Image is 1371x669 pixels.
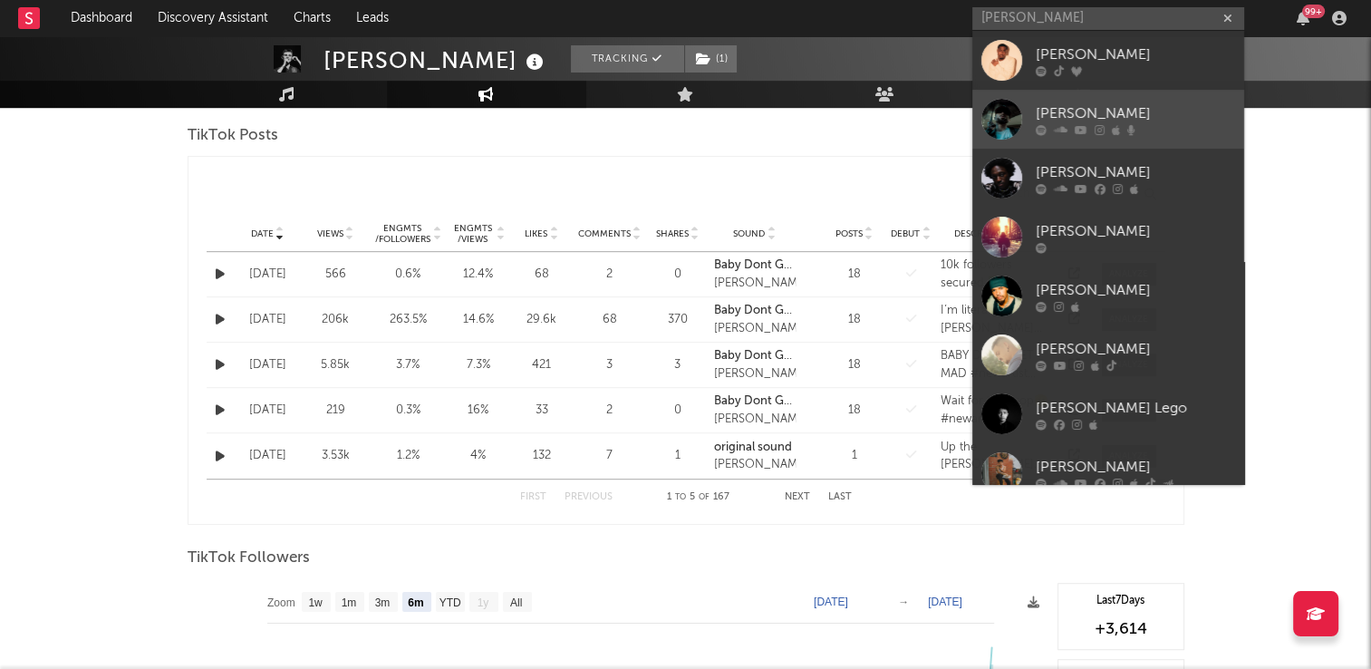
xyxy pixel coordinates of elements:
[374,266,442,284] div: 0.6 %
[827,311,882,329] div: 18
[578,311,642,329] div: 68
[785,492,810,502] button: Next
[374,223,431,245] div: Engmts / Followers
[714,302,796,337] a: Baby Dont Get Mad[PERSON_NAME]
[374,447,442,465] div: 1.2 %
[308,596,323,609] text: 1w
[1036,397,1235,419] div: [PERSON_NAME] Lego
[515,356,569,374] div: 421
[323,45,548,75] div: [PERSON_NAME]
[451,266,506,284] div: 12.4 %
[699,493,710,501] span: of
[651,311,705,329] div: 370
[1067,618,1174,640] div: +3,614
[451,356,506,374] div: 7.3 %
[1036,279,1235,301] div: [PERSON_NAME]
[941,302,1052,337] div: I’m literally [PERSON_NAME][US_STATE] #newartist #newmusic #giveme10kfollowers #newmusic #babydon...
[525,228,547,239] span: Likes
[374,311,442,329] div: 263.5 %
[941,347,1052,383] div: BABY DONT GET MAD #newartist #singersongwriter #newmusic #babydontgetmad #dayjob
[451,311,506,329] div: 14.6 %
[306,447,365,465] div: 3.53k
[714,365,796,383] div: [PERSON_NAME]
[578,447,642,465] div: 7
[714,439,796,474] a: original sound[PERSON_NAME]
[515,311,569,329] div: 29.6k
[972,149,1244,208] a: [PERSON_NAME]
[714,441,792,453] strong: original sound
[306,356,365,374] div: 5.85k
[306,311,365,329] div: 206k
[651,447,705,465] div: 1
[578,228,631,239] span: Comments
[188,548,310,569] span: TikTok Followers
[928,596,962,608] text: [DATE]
[714,393,796,428] a: Baby Dont Get Mad[PERSON_NAME]
[565,492,613,502] button: Previous
[972,443,1244,502] a: [PERSON_NAME]
[477,596,488,609] text: 1y
[972,31,1244,90] a: [PERSON_NAME]
[408,596,423,609] text: 6m
[972,208,1244,267] a: [PERSON_NAME]
[714,456,796,474] div: [PERSON_NAME]
[714,320,796,338] div: [PERSON_NAME]
[651,266,705,284] div: 0
[1036,338,1235,360] div: [PERSON_NAME]
[814,596,848,608] text: [DATE]
[972,90,1244,149] a: [PERSON_NAME]
[714,257,796,292] a: Baby Dont Get Mad[PERSON_NAME]
[267,596,295,609] text: Zoom
[188,125,278,147] span: TikTok Posts
[685,45,737,73] button: (1)
[941,439,1052,474] div: Up the [PERSON_NAME] #newartist #singersongwriter #newmusic #ethanholt
[827,402,882,420] div: 18
[306,266,365,284] div: 566
[954,228,1013,239] span: Description
[515,266,569,284] div: 68
[714,275,796,293] div: [PERSON_NAME]
[317,228,343,239] span: Views
[649,487,748,509] div: 1 5 167
[306,402,365,420] div: 219
[827,266,882,284] div: 18
[827,356,882,374] div: 18
[238,447,297,465] div: [DATE]
[1297,11,1309,25] button: 99+
[451,223,495,245] div: Engmts / Views
[1036,161,1235,183] div: [PERSON_NAME]
[972,384,1244,443] a: [PERSON_NAME] Lego
[1067,593,1174,609] div: Last 7 Days
[714,347,796,383] a: Baby Dont Get Mad[PERSON_NAME]
[891,228,920,239] span: Debut
[1036,102,1235,124] div: [PERSON_NAME]
[571,45,684,73] button: Tracking
[714,395,795,425] strong: Baby Dont Get Mad
[941,257,1052,292] div: 10k followers secured ✅ #majorslay #everyvideofromnowonewillbe1minutelong #newartist #newmusic #b...
[714,350,795,380] strong: Baby Dont Get Mad
[515,447,569,465] div: 132
[1302,5,1325,18] div: 99 +
[578,356,642,374] div: 3
[341,596,356,609] text: 1m
[941,393,1052,428] div: Wait for the drop🫡 #newartist #singersongwriter #newmusic #ethanholt #babydontgetmad
[515,402,569,420] div: 33
[651,402,705,420] div: 0
[520,492,546,502] button: First
[835,228,863,239] span: Posts
[714,259,795,289] strong: Baby Dont Get Mad
[238,356,297,374] div: [DATE]
[675,493,686,501] span: to
[972,267,1244,325] a: [PERSON_NAME]
[1036,220,1235,242] div: [PERSON_NAME]
[374,402,442,420] div: 0.3 %
[972,325,1244,384] a: [PERSON_NAME]
[828,492,852,502] button: Last
[238,311,297,329] div: [DATE]
[656,228,689,239] span: Shares
[1036,44,1235,65] div: [PERSON_NAME]
[714,305,795,334] strong: Baby Dont Get Mad
[238,402,297,420] div: [DATE]
[578,266,642,284] div: 2
[238,266,297,284] div: [DATE]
